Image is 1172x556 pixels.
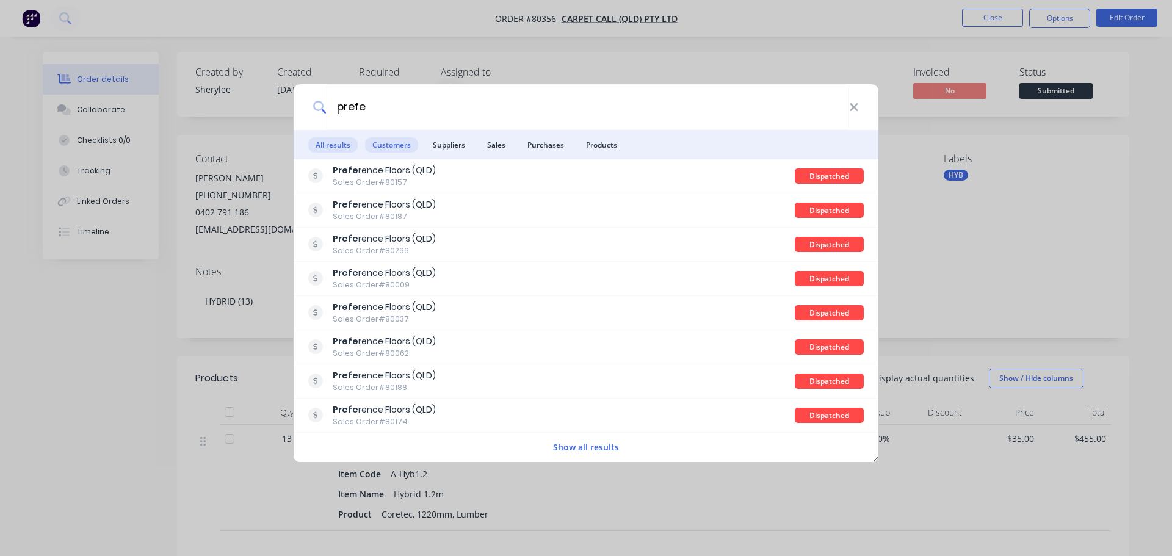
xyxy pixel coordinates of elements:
[333,416,436,427] div: Sales Order #80174
[579,137,624,153] span: Products
[333,177,436,188] div: Sales Order #80157
[333,369,436,382] div: rence Floors (QLD)
[795,168,864,184] div: Dispatched
[333,301,358,313] b: Prefe
[480,137,513,153] span: Sales
[333,403,358,416] b: Prefe
[333,335,436,348] div: rence Floors (QLD)
[333,245,436,256] div: Sales Order #80266
[520,137,571,153] span: Purchases
[333,348,436,359] div: Sales Order #80062
[333,198,436,211] div: rence Floors (QLD)
[333,369,358,381] b: Prefe
[327,84,849,130] input: Start typing a customer or supplier name to create a new order...
[333,211,436,222] div: Sales Order #80187
[795,305,864,320] div: Dispatched
[333,267,358,279] b: Prefe
[333,382,436,393] div: Sales Order #80188
[333,267,436,280] div: rence Floors (QLD)
[333,403,436,416] div: rence Floors (QLD)
[795,203,864,218] div: Dispatched
[308,137,358,153] span: All results
[365,137,418,153] span: Customers
[795,408,864,423] div: Dispatched
[333,164,358,176] b: Prefe
[333,280,436,291] div: Sales Order #80009
[333,164,436,177] div: rence Floors (QLD)
[425,137,472,153] span: Suppliers
[333,335,358,347] b: Prefe
[795,237,864,252] div: Dispatched
[333,233,436,245] div: rence Floors (QLD)
[333,233,358,245] b: Prefe
[333,301,436,314] div: rence Floors (QLD)
[549,440,623,454] button: Show all results
[795,374,864,389] div: Dispatched
[333,198,358,211] b: Prefe
[795,271,864,286] div: Dispatched
[795,339,864,355] div: Dispatched
[333,314,436,325] div: Sales Order #80037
